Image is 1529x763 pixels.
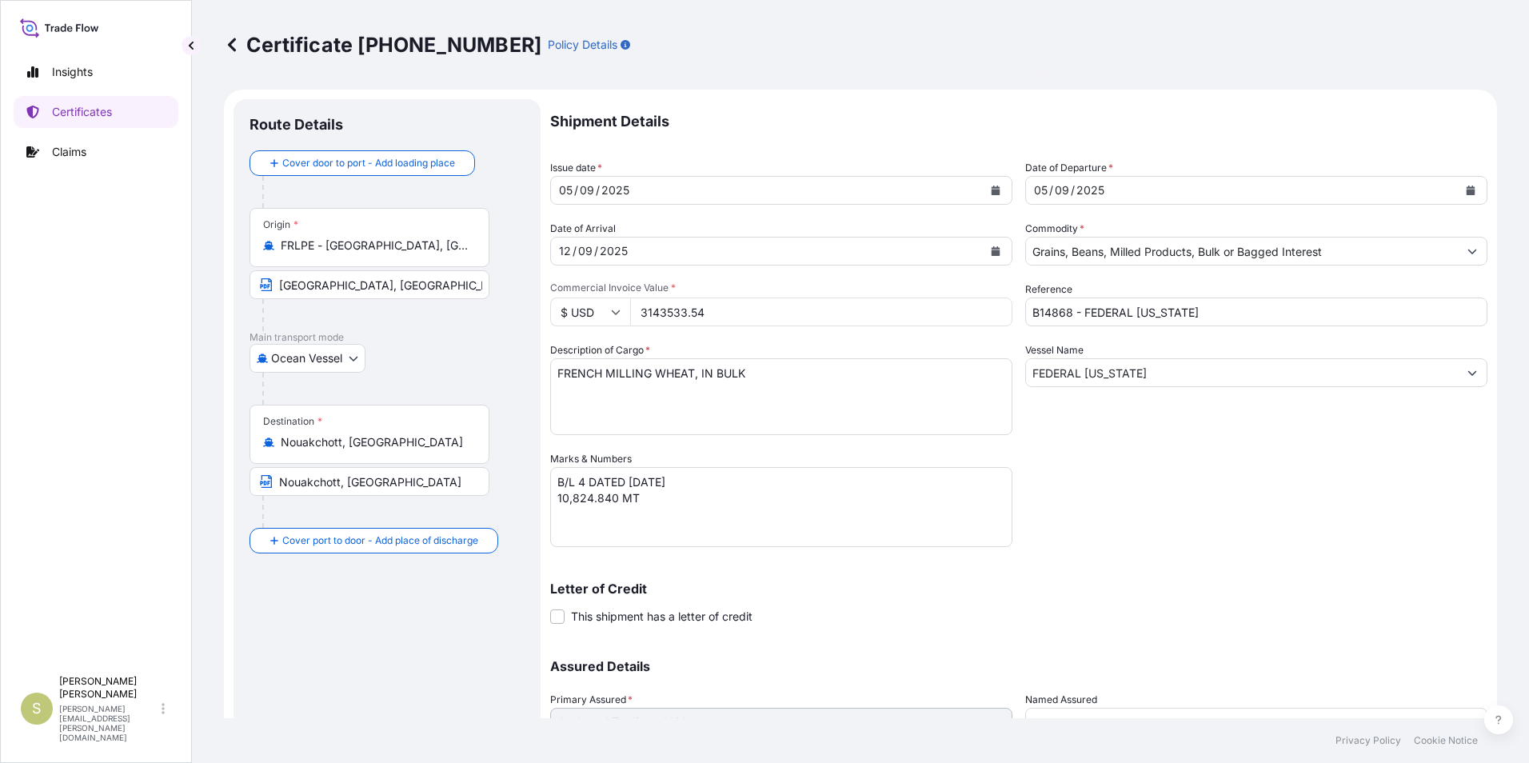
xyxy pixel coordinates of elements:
a: Cookie Notice [1414,734,1478,747]
input: Type to search vessel name or IMO [1026,358,1458,387]
div: year, [1075,181,1106,200]
p: Insights [52,64,93,80]
div: month, [1053,181,1071,200]
div: day, [557,242,573,261]
input: Enter booking reference [1025,298,1487,326]
label: Reference [1025,282,1072,298]
div: Origin [263,218,298,231]
span: This shipment has a letter of credit [571,609,753,625]
button: Cover port to door - Add place of discharge [250,528,498,553]
a: Insights [14,56,178,88]
span: Primary Assured [550,692,633,708]
label: Named Assured [1025,692,1097,708]
p: Certificate [PHONE_NUMBER] [224,32,541,58]
p: Certificates [52,104,112,120]
span: S [32,701,42,717]
div: month, [577,242,594,261]
p: [PERSON_NAME] [PERSON_NAME] [59,675,158,701]
div: day, [557,181,574,200]
div: / [1049,181,1053,200]
input: Type to search commodity [1026,237,1458,266]
span: Ocean Vessel [271,350,342,366]
button: Cover door to port - Add loading place [250,150,475,176]
button: Seaboard Trading – IOM [550,708,1012,737]
textarea: B/L 4 - 10,824.840 MT [550,467,1012,547]
p: Shipment Details [550,99,1487,144]
a: Privacy Policy [1335,734,1401,747]
a: Claims [14,136,178,168]
p: Policy Details [548,37,617,53]
button: Show suggestions [1458,358,1487,387]
div: year, [600,181,631,200]
div: year, [598,242,629,261]
button: Show suggestions [1458,237,1487,266]
button: Select transport [250,344,365,373]
p: Claims [52,144,86,160]
button: Calendar [983,238,1008,264]
span: Issue date [550,160,602,176]
p: Route Details [250,115,343,134]
p: [PERSON_NAME][EMAIL_ADDRESS][PERSON_NAME][DOMAIN_NAME] [59,704,158,742]
p: Main transport mode [250,331,525,344]
label: Commodity [1025,221,1084,237]
input: Text to appear on certificate [250,467,489,496]
div: Destination [263,415,322,428]
span: Date of Departure [1025,160,1113,176]
span: Commercial Invoice Value [550,282,1012,294]
span: Cover door to port - Add loading place [282,155,455,171]
p: Letter of Credit [550,582,1487,595]
div: / [1071,181,1075,200]
div: / [573,242,577,261]
label: Marks & Numbers [550,451,632,467]
span: Cover port to door - Add place of discharge [282,533,478,549]
div: day, [1032,181,1049,200]
input: Enter amount [630,298,1012,326]
div: / [594,242,598,261]
p: Assured Details [550,660,1487,673]
div: / [574,181,578,200]
div: / [596,181,600,200]
button: Calendar [983,178,1008,203]
a: Certificates [14,96,178,128]
input: Origin [281,238,469,254]
label: Description of Cargo [550,342,650,358]
input: Destination [281,434,469,450]
label: Vessel Name [1025,342,1084,358]
div: month, [578,181,596,200]
textarea: FRENCH MILLING WHEAT, IN BULK [550,358,1012,435]
span: Seaboard Trading – IOM [557,714,686,730]
span: Date of Arrival [550,221,616,237]
input: Text to appear on certificate [250,270,489,299]
button: Calendar [1458,178,1483,203]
